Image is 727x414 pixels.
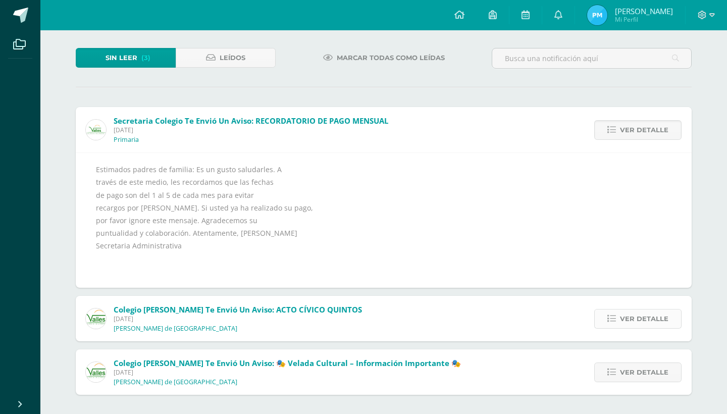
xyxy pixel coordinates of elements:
span: Ver detalle [620,363,668,382]
input: Busca una notificación aquí [492,48,691,68]
span: Secretaria Colegio te envió un aviso: RECORDATORIO DE PAGO MENSUAL [114,116,388,126]
img: 94564fe4cf850d796e68e37240ca284b.png [86,362,106,382]
span: [DATE] [114,126,388,134]
span: (3) [141,48,150,67]
span: [DATE] [114,368,461,377]
p: [PERSON_NAME] de [GEOGRAPHIC_DATA] [114,378,237,386]
span: Colegio [PERSON_NAME] te envió un aviso: 🎭 Velada Cultural – Información importante 🎭 [114,358,461,368]
p: Primaria [114,136,139,144]
span: [PERSON_NAME] [615,6,673,16]
span: Ver detalle [620,121,668,139]
span: Ver detalle [620,309,668,328]
span: Mi Perfil [615,15,673,24]
img: 94564fe4cf850d796e68e37240ca284b.png [86,308,106,329]
p: [PERSON_NAME] de [GEOGRAPHIC_DATA] [114,325,237,333]
a: Sin leer(3) [76,48,176,68]
span: [DATE] [114,315,362,323]
span: Marcar todas como leídas [337,48,445,67]
div: Estimados padres de familia: Es un gusto saludarles. A través de este medio, les recordamos que l... [96,163,671,278]
span: Sin leer [106,48,137,67]
a: Leídos [176,48,276,68]
img: 10471928515e01917a18094c67c348c2.png [86,120,106,140]
span: Leídos [220,48,245,67]
span: Colegio [PERSON_NAME] te envió un aviso: ACTO CÍVICO QUINTOS [114,304,362,315]
a: Marcar todas como leídas [310,48,457,68]
img: a114101e99b27b7b153204a7330245f4.png [587,5,607,25]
